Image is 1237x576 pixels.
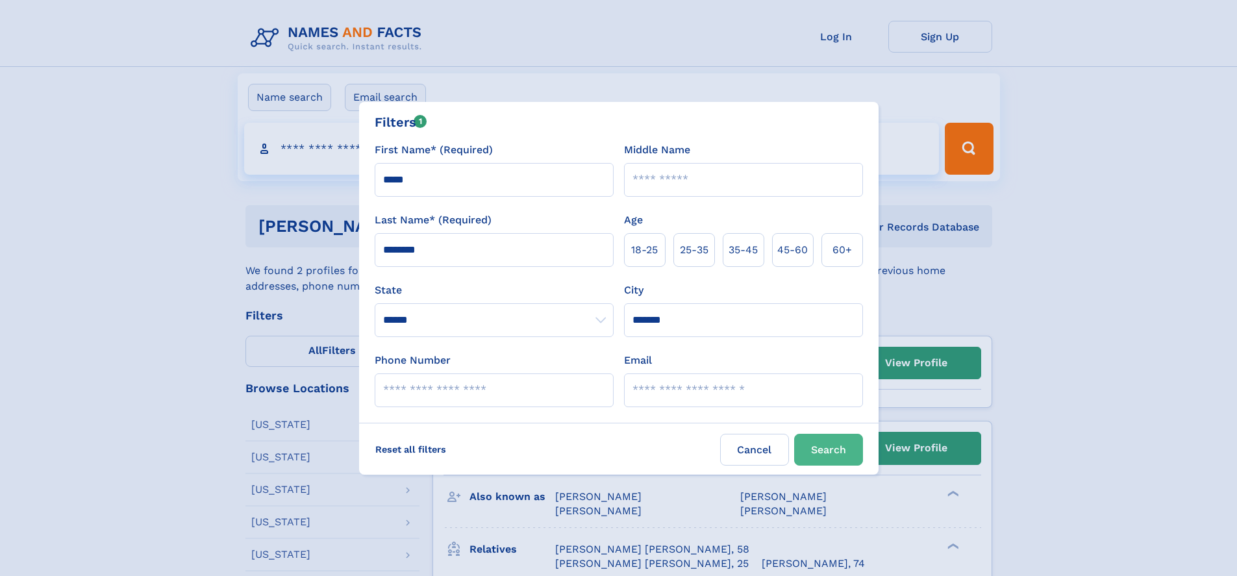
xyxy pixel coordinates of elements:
[624,282,643,298] label: City
[624,353,652,368] label: Email
[375,353,451,368] label: Phone Number
[794,434,863,466] button: Search
[832,242,852,258] span: 60+
[777,242,808,258] span: 45‑60
[375,142,493,158] label: First Name* (Required)
[375,112,427,132] div: Filters
[720,434,789,466] label: Cancel
[367,434,455,465] label: Reset all filters
[624,212,643,228] label: Age
[631,242,658,258] span: 18‑25
[624,142,690,158] label: Middle Name
[729,242,758,258] span: 35‑45
[375,282,614,298] label: State
[375,212,492,228] label: Last Name* (Required)
[680,242,708,258] span: 25‑35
